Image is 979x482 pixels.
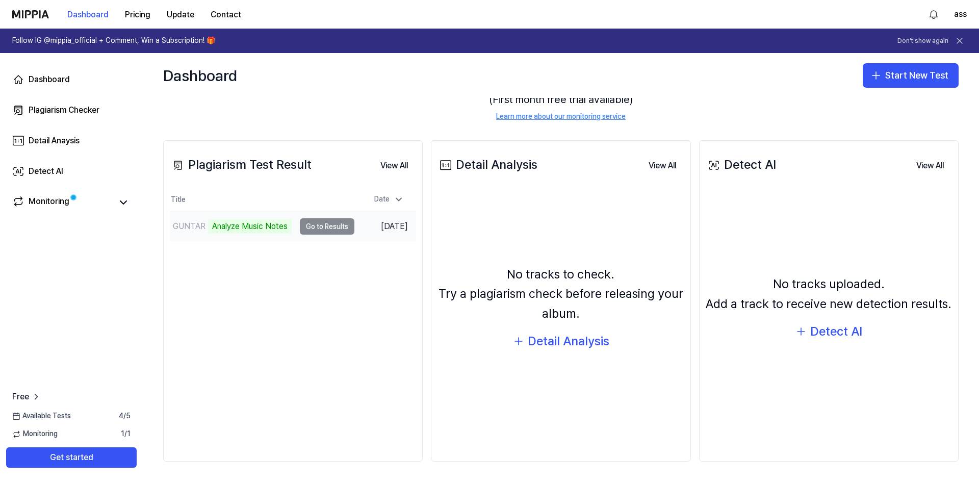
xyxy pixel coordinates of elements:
[706,155,776,174] div: Detect AI
[6,447,137,468] button: Get started
[159,5,202,25] button: Update
[121,429,131,439] span: 1 / 1
[159,1,202,29] a: Update
[208,219,292,234] div: Analyze Music Notes
[640,155,684,176] a: View All
[119,411,131,421] span: 4 / 5
[810,322,862,341] div: Detect AI
[170,155,312,174] div: Plagiarism Test Result
[12,36,215,46] h1: Follow IG @mippia_official + Comment, Win a Subscription! 🎁
[908,155,952,176] a: View All
[496,112,626,122] a: Learn more about our monitoring service
[897,37,948,45] button: Don't show again
[372,156,416,176] button: View All
[6,67,137,92] a: Dashboard
[954,8,967,20] button: ass
[6,129,137,153] a: Detail Anaysis
[12,411,71,421] span: Available Tests
[29,195,69,210] div: Monitoring
[173,220,205,233] div: GUNTAR
[59,5,117,25] button: Dashboard
[863,63,959,88] button: Start New Test
[29,135,80,147] div: Detail Anaysis
[170,188,354,212] th: Title
[12,391,41,403] a: Free
[12,10,49,18] img: logo
[163,63,237,88] div: Dashboard
[372,155,416,176] a: View All
[117,5,159,25] button: Pricing
[437,155,537,174] div: Detail Analysis
[795,322,862,341] button: Detect AI
[29,165,63,177] div: Detect AI
[12,195,112,210] a: Monitoring
[354,212,416,241] td: [DATE]
[29,73,70,86] div: Dashboard
[512,332,609,351] button: Detail Analysis
[706,274,951,314] div: No tracks uploaded. Add a track to receive new detection results.
[370,191,408,208] div: Date
[202,5,249,25] button: Contact
[12,429,58,439] span: Monitoring
[29,104,99,116] div: Plagiarism Checker
[6,98,137,122] a: Plagiarism Checker
[6,159,137,184] a: Detect AI
[528,332,609,351] div: Detail Analysis
[12,391,29,403] span: Free
[908,156,952,176] button: View All
[640,156,684,176] button: View All
[437,265,684,323] div: No tracks to check. Try a plagiarism check before releasing your album.
[928,8,940,20] img: 알림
